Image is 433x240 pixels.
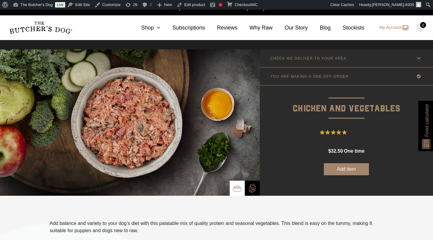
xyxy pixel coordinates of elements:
[273,24,308,32] a: Our Story
[328,148,331,154] span: $
[233,184,242,193] img: TBD_Bowl.png
[416,24,424,32] img: TBD_Cart-Empty.png
[129,24,160,32] a: Shop
[373,24,409,31] a: My Account
[260,86,433,116] p: Chicken and Vegetables
[270,56,346,61] p: CHECK WE DELIVER TO YOUR AREA
[320,128,373,137] button: Rated 4.9 out of 5 stars from 22 reviews. Jump to reviews.
[238,24,273,32] a: Why Raw
[324,163,369,175] button: Add item
[423,4,427,11] a: close
[270,74,349,79] p: YOU ARE MAKING A ONE-OFF ORDER
[248,184,257,193] img: TBD_Build-A-Box-2.png
[50,220,383,234] p: Add balance and variety to your dog’s diet with this palatable mix of quality protein and seasona...
[331,148,343,154] span: 32.50
[420,22,426,28] div: 0
[160,24,205,32] a: Subscriptions
[331,24,364,32] a: Stockists
[308,24,331,32] a: Blog
[349,128,373,137] span: 22 Reviews
[260,49,433,67] a: CHECK WE DELIVER TO YOUR AREA
[372,2,414,7] span: [PERSON_NAME]-8300
[344,148,364,154] span: one time
[423,104,430,137] span: Food calculator
[55,2,65,8] a: Live
[205,24,237,32] a: Reviews
[260,67,433,85] a: YOU ARE MAKING A ONE-OFF ORDER
[219,3,222,7] div: Focus keyphrase not set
